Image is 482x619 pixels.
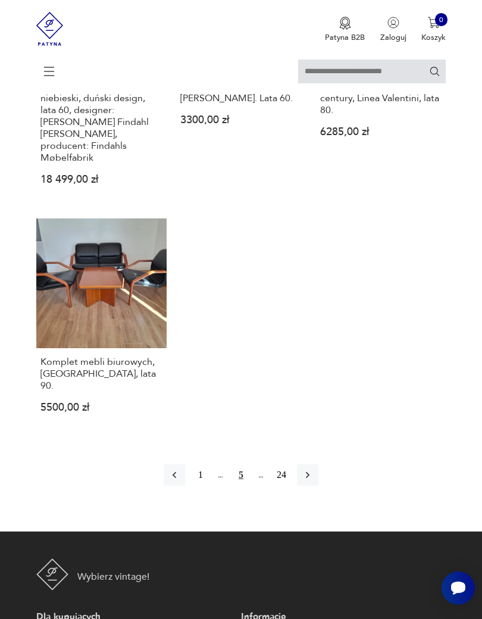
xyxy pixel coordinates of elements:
[36,218,167,432] a: Komplet mebli biurowych, Włochy, lata 90.Komplet mebli biurowych, [GEOGRAPHIC_DATA], lata 90.5500...
[429,65,440,77] button: Szukaj
[271,464,292,486] button: 24
[190,464,211,486] button: 1
[380,17,406,43] button: Zaloguj
[180,80,302,104] h3: Sofa modułowa, [PERSON_NAME]. Lata 60.
[320,80,442,116] h3: Włoska skórzana sofa mid-century, Linea Valentini, lata 80.
[180,116,302,125] p: 3300,00 zł
[442,571,475,605] iframe: Smartsupp widget button
[428,17,440,29] img: Ikona koszyka
[77,570,149,584] p: Wybierz vintage!
[325,17,365,43] a: Ikona medaluPatyna B2B
[320,128,442,137] p: 6285,00 zł
[40,404,162,412] p: 5500,00 zł
[325,32,365,43] p: Patyna B2B
[421,32,446,43] p: Koszyk
[387,17,399,29] img: Ikonka użytkownika
[36,558,68,590] img: Patyna - sklep z meblami i dekoracjami vintage
[339,17,351,30] img: Ikona medalu
[421,17,446,43] button: 0Koszyk
[230,464,252,486] button: 5
[435,13,448,26] div: 0
[40,356,162,392] h3: Komplet mebli biurowych, [GEOGRAPHIC_DATA], lata 90.
[40,176,162,185] p: 18 499,00 zł
[380,32,406,43] p: Zaloguj
[325,17,365,43] button: Patyna B2B
[40,80,162,164] h3: Komplet wypoczynkowy niebieski, duński design, lata 60, designer: [PERSON_NAME] Findahl [PERSON_N...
